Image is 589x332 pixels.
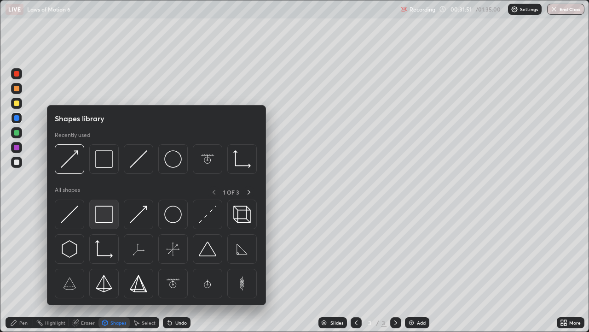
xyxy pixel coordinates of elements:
[199,240,216,258] img: svg+xml;charset=utf-8,%3Csvg%20xmlns%3D%22http%3A%2F%2Fwww.w3.org%2F2000%2Fsvg%22%20width%3D%2238...
[400,6,408,13] img: recording.375f2c34.svg
[199,206,216,223] img: svg+xml;charset=utf-8,%3Csvg%20xmlns%3D%22http%3A%2F%2Fwww.w3.org%2F2000%2Fsvg%22%20width%3D%2230...
[233,150,251,168] img: svg+xml;charset=utf-8,%3Csvg%20xmlns%3D%22http%3A%2F%2Fwww.w3.org%2F2000%2Fsvg%22%20width%3D%2233...
[175,320,187,325] div: Undo
[164,206,182,223] img: svg+xml;charset=utf-8,%3Csvg%20xmlns%3D%22http%3A%2F%2Fwww.w3.org%2F2000%2Fsvg%22%20width%3D%2236...
[95,150,113,168] img: svg+xml;charset=utf-8,%3Csvg%20xmlns%3D%22http%3A%2F%2Fwww.w3.org%2F2000%2Fsvg%22%20width%3D%2234...
[55,186,80,198] p: All shapes
[8,6,21,13] p: LIVE
[164,240,182,258] img: svg+xml;charset=utf-8,%3Csvg%20xmlns%3D%22http%3A%2F%2Fwww.w3.org%2F2000%2Fsvg%22%20width%3D%2265...
[376,320,379,326] div: /
[233,275,251,292] img: svg+xml;charset=utf-8,%3Csvg%20xmlns%3D%22http%3A%2F%2Fwww.w3.org%2F2000%2Fsvg%22%20width%3D%2265...
[130,206,147,223] img: svg+xml;charset=utf-8,%3Csvg%20xmlns%3D%22http%3A%2F%2Fwww.w3.org%2F2000%2Fsvg%22%20width%3D%2230...
[55,113,104,124] h5: Shapes library
[408,319,415,326] img: add-slide-button
[511,6,518,13] img: class-settings-icons
[410,6,435,13] p: Recording
[199,275,216,292] img: svg+xml;charset=utf-8,%3Csvg%20xmlns%3D%22http%3A%2F%2Fwww.w3.org%2F2000%2Fsvg%22%20width%3D%2265...
[130,275,147,292] img: svg+xml;charset=utf-8,%3Csvg%20xmlns%3D%22http%3A%2F%2Fwww.w3.org%2F2000%2Fsvg%22%20width%3D%2234...
[520,7,538,12] p: Settings
[130,240,147,258] img: svg+xml;charset=utf-8,%3Csvg%20xmlns%3D%22http%3A%2F%2Fwww.w3.org%2F2000%2Fsvg%22%20width%3D%2265...
[19,320,28,325] div: Pen
[547,4,584,15] button: End Class
[95,275,113,292] img: svg+xml;charset=utf-8,%3Csvg%20xmlns%3D%22http%3A%2F%2Fwww.w3.org%2F2000%2Fsvg%22%20width%3D%2234...
[61,240,78,258] img: svg+xml;charset=utf-8,%3Csvg%20xmlns%3D%22http%3A%2F%2Fwww.w3.org%2F2000%2Fsvg%22%20width%3D%2230...
[330,320,343,325] div: Slides
[61,150,78,168] img: svg+xml;charset=utf-8,%3Csvg%20xmlns%3D%22http%3A%2F%2Fwww.w3.org%2F2000%2Fsvg%22%20width%3D%2230...
[130,150,147,168] img: svg+xml;charset=utf-8,%3Csvg%20xmlns%3D%22http%3A%2F%2Fwww.w3.org%2F2000%2Fsvg%22%20width%3D%2230...
[417,320,426,325] div: Add
[569,320,581,325] div: More
[142,320,156,325] div: Select
[365,320,375,326] div: 3
[45,320,65,325] div: Highlight
[55,131,90,139] p: Recently used
[61,206,78,223] img: svg+xml;charset=utf-8,%3Csvg%20xmlns%3D%22http%3A%2F%2Fwww.w3.org%2F2000%2Fsvg%22%20width%3D%2230...
[95,206,113,223] img: svg+xml;charset=utf-8,%3Csvg%20xmlns%3D%22http%3A%2F%2Fwww.w3.org%2F2000%2Fsvg%22%20width%3D%2234...
[550,6,558,13] img: end-class-cross
[164,150,182,168] img: svg+xml;charset=utf-8,%3Csvg%20xmlns%3D%22http%3A%2F%2Fwww.w3.org%2F2000%2Fsvg%22%20width%3D%2236...
[381,319,387,327] div: 3
[199,150,216,168] img: svg+xml;charset=utf-8,%3Csvg%20xmlns%3D%22http%3A%2F%2Fwww.w3.org%2F2000%2Fsvg%22%20width%3D%2265...
[223,189,239,196] p: 1 OF 3
[233,240,251,258] img: svg+xml;charset=utf-8,%3Csvg%20xmlns%3D%22http%3A%2F%2Fwww.w3.org%2F2000%2Fsvg%22%20width%3D%2265...
[95,240,113,258] img: svg+xml;charset=utf-8,%3Csvg%20xmlns%3D%22http%3A%2F%2Fwww.w3.org%2F2000%2Fsvg%22%20width%3D%2233...
[110,320,126,325] div: Shapes
[61,275,78,292] img: svg+xml;charset=utf-8,%3Csvg%20xmlns%3D%22http%3A%2F%2Fwww.w3.org%2F2000%2Fsvg%22%20width%3D%2265...
[81,320,95,325] div: Eraser
[233,206,251,223] img: svg+xml;charset=utf-8,%3Csvg%20xmlns%3D%22http%3A%2F%2Fwww.w3.org%2F2000%2Fsvg%22%20width%3D%2235...
[164,275,182,292] img: svg+xml;charset=utf-8,%3Csvg%20xmlns%3D%22http%3A%2F%2Fwww.w3.org%2F2000%2Fsvg%22%20width%3D%2265...
[27,6,70,13] p: Laws of Motion 6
